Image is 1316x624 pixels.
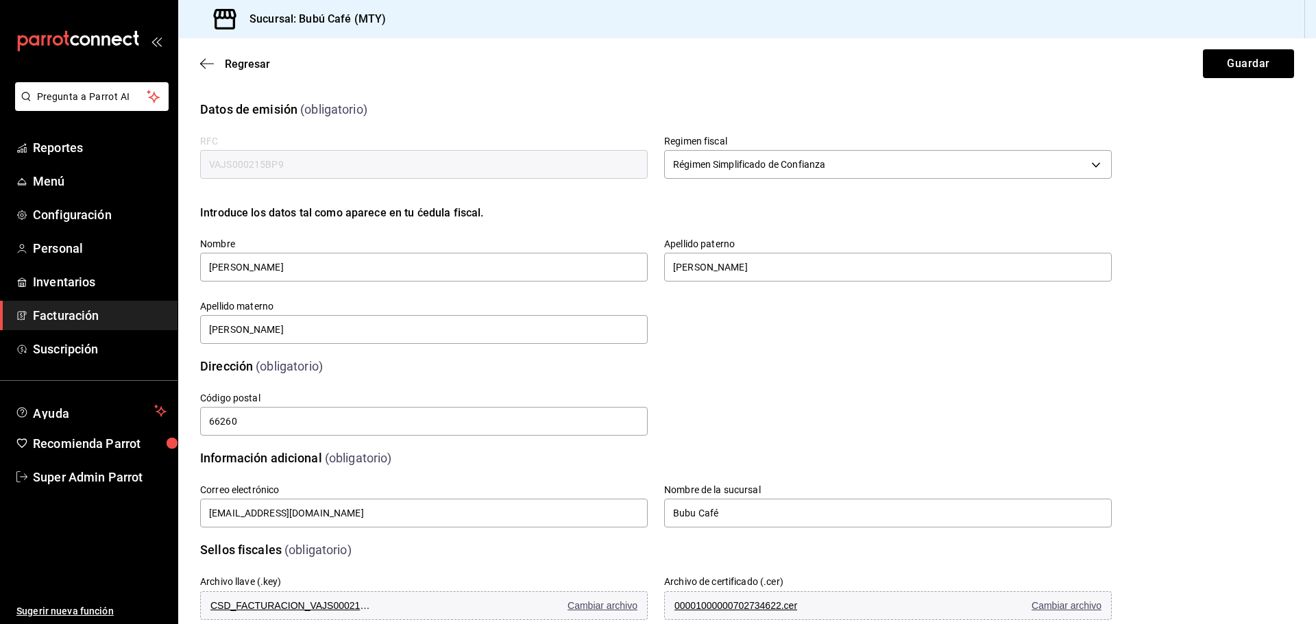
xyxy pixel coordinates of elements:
[200,58,270,71] button: Regresar
[664,577,783,586] label: Archivo de certificado (.cer)
[664,485,1112,495] label: Nombre de la sucursal
[200,100,297,118] div: Datos de emisión
[10,99,169,114] a: Pregunta a Parrot AI
[16,604,167,619] span: Sugerir nueva función
[1203,49,1294,78] button: Guardar
[33,468,167,486] span: Super Admin Parrot
[673,158,825,171] span: Régimen Simplificado de Confianza
[256,357,323,375] div: (obligatorio)
[33,273,167,291] span: Inventarios
[33,239,167,258] span: Personal
[200,407,648,436] input: Obligatorio
[664,591,1112,620] button: 00001000000702734622.cerCambiar archivo
[200,357,253,375] div: Dirección
[33,434,167,453] span: Recomienda Parrot
[200,577,282,586] label: Archivo llave (.key)
[200,591,648,620] button: CSD_FACTURACION_VAJS000215BP9_20231006_124430.keyCambiar archivo
[200,449,322,467] div: Información adicional
[37,90,147,104] span: Pregunta a Parrot AI
[568,600,637,611] span: Cambiar archivo
[225,58,270,71] span: Regresar
[200,540,282,559] div: Sellos fiscales
[33,138,167,157] span: Reportes
[300,100,367,118] div: (obligatorio)
[674,600,839,611] span: 00001000000702734622.cer
[33,306,167,325] span: Facturación
[200,393,648,403] label: Código postal
[239,11,386,27] h3: Sucursal: Bubú Café (MTY)
[33,340,167,358] span: Suscripción
[325,449,392,467] div: (obligatorio)
[1032,600,1101,611] span: Cambiar archivo
[151,36,162,47] button: open_drawer_menu
[200,485,648,495] label: Correo electrónico
[15,82,169,111] button: Pregunta a Parrot AI
[664,239,1112,249] label: Apellido paterno
[664,136,1112,146] label: Regimen fiscal
[210,600,375,611] span: CSD_FACTURACION_VAJS000215BP9_20231006_124430.key
[200,301,648,311] label: Apellido materno
[200,205,1112,221] div: Introduce los datos tal como aparece en tu ćedula fiscal.
[200,239,648,249] label: Nombre
[33,205,167,224] span: Configuración
[284,540,352,559] div: (obligatorio)
[33,403,149,419] span: Ayuda
[200,136,648,146] label: RFC
[33,172,167,190] span: Menú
